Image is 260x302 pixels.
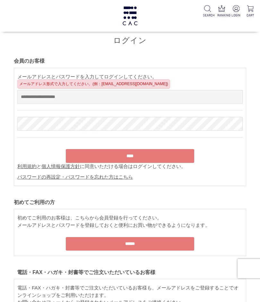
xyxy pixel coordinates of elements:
a: RANKING [217,5,227,18]
p: RANKING [217,13,227,18]
div: と に同意いただける場合はログインしてください。 [17,163,243,170]
span: 初めてご利用の方 [14,200,55,205]
div: 初めてご利用のお客様は、こちらから会員登録を行ってください。 メールアドレスとパスワードを登録しておくと便利にお買い物ができるようになります。 [17,214,243,229]
span: 会員のお客様 [14,58,45,64]
a: 利用規約 [17,164,37,169]
a: SEARCH [203,5,212,18]
div: メールアドレスとパスワードを入力してログインしてください。 [17,73,243,81]
div: メールアドレス形式で入力してください。(例：[EMAIL_ADDRESS][DOMAIN_NAME]) [17,79,170,89]
p: SEARCH [203,13,212,18]
img: logo [122,6,138,25]
a: CART [246,5,255,18]
p: LOGIN [231,13,241,18]
p: CART [246,13,255,18]
h2: 電話・FAX・ハガキ・封書等でご注文いただいているお客様 [14,266,246,279]
a: 個人情報保護方針 [41,164,80,169]
a: LOGIN [231,5,241,18]
a: パスワードの再設定・パスワードを忘れた方はこちら [17,174,133,180]
h1: ログイン [14,32,246,45]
